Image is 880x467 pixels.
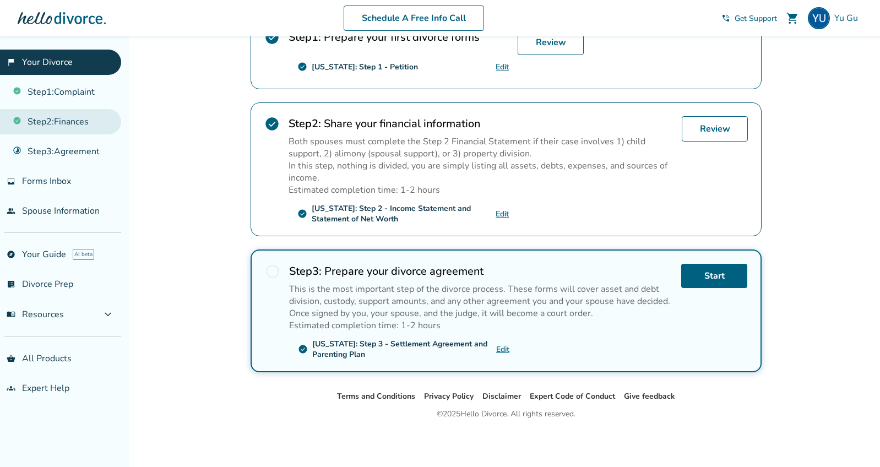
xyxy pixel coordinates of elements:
div: [US_STATE]: Step 1 - Petition [312,62,418,72]
span: expand_more [101,308,115,321]
p: In this step, nothing is divided, you are simply listing all assets, debts, expenses, and sources... [289,160,673,184]
div: [US_STATE]: Step 2 - Income Statement and Statement of Net Worth [312,203,496,224]
span: groups [7,384,15,393]
span: list_alt_check [7,280,15,289]
span: phone_in_talk [721,14,730,23]
p: Estimated completion time: 1-2 hours [289,319,672,332]
div: © 2025 Hello Divorce. All rights reserved. [437,408,575,421]
p: This is the most important step of the divorce process. These forms will cover asset and debt div... [289,283,672,319]
span: Forms Inbox [22,175,71,187]
span: Get Support [735,13,777,24]
a: Schedule A Free Info Call [344,6,484,31]
span: radio_button_unchecked [265,264,280,279]
a: Start [681,264,747,288]
strong: Step 2 : [289,116,321,131]
a: Expert Code of Conduct [530,391,615,401]
span: explore [7,250,15,259]
a: Privacy Policy [424,391,474,401]
span: inbox [7,177,15,186]
p: Estimated completion time: 1-2 hours [289,184,673,196]
li: Disclaimer [482,390,521,403]
span: shopping_cart [786,12,799,25]
a: Edit [496,209,509,219]
span: AI beta [73,249,94,260]
a: Review [682,116,748,142]
span: check_circle [297,62,307,72]
span: Resources [7,308,64,321]
a: Terms and Conditions [337,391,415,401]
span: check_circle [264,116,280,132]
a: Review [518,30,584,55]
span: check_circle [298,344,308,354]
h2: Share your financial information [289,116,673,131]
span: shopping_basket [7,354,15,363]
span: Yu Gu [834,12,862,24]
a: phone_in_talkGet Support [721,13,777,24]
iframe: Chat Widget [825,414,880,467]
span: people [7,207,15,215]
span: menu_book [7,310,15,319]
li: Give feedback [624,390,675,403]
p: Both spouses must complete the Step 2 Financial Statement if their case involves 1) child support... [289,135,673,160]
span: check_circle [297,209,307,219]
img: YU GU [808,7,830,29]
h2: Prepare your divorce agreement [289,264,672,279]
strong: Step 3 : [289,264,322,279]
span: flag_2 [7,58,15,67]
a: Edit [496,344,509,355]
a: Edit [496,62,509,72]
div: 聊天小组件 [825,414,880,467]
span: check_circle [264,30,280,45]
div: [US_STATE]: Step 3 - Settlement Agreement and Parenting Plan [312,339,496,360]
